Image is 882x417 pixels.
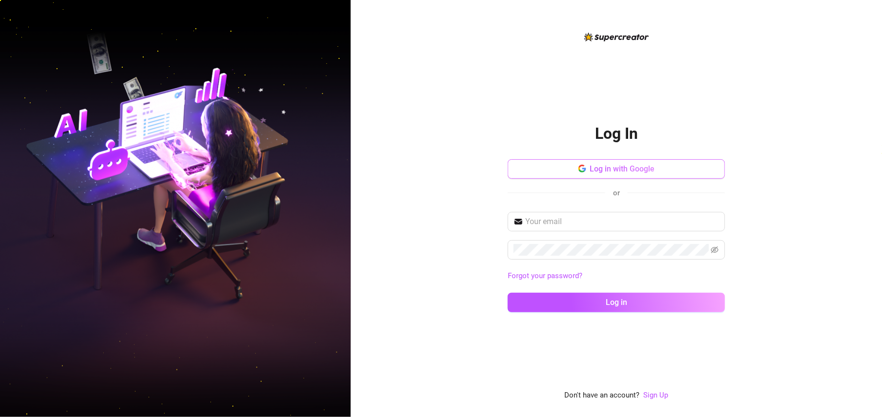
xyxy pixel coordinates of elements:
[508,293,725,312] button: Log in
[584,33,649,41] img: logo-BBDzfeDw.svg
[595,124,638,144] h2: Log In
[613,189,620,197] span: or
[644,390,669,401] a: Sign Up
[508,271,582,280] a: Forgot your password?
[606,298,627,307] span: Log in
[711,246,719,254] span: eye-invisible
[644,391,669,399] a: Sign Up
[590,164,655,173] span: Log in with Google
[508,159,725,179] button: Log in with Google
[565,390,640,401] span: Don't have an account?
[508,270,725,282] a: Forgot your password?
[525,216,719,227] input: Your email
